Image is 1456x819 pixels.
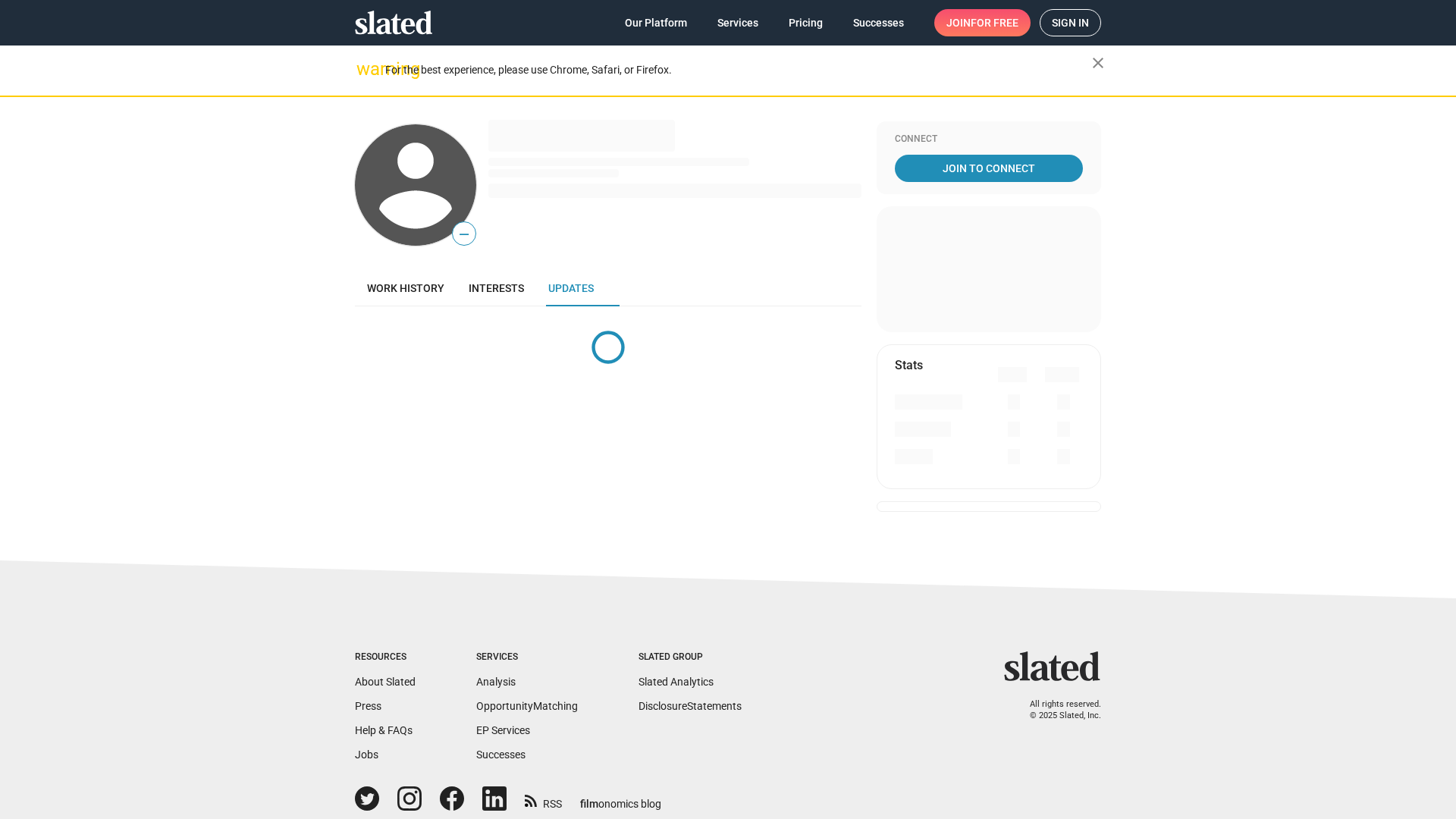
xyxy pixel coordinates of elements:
span: Join To Connect [898,155,1080,182]
a: Sign in [1040,9,1101,36]
p: All rights reserved. © 2025 Slated, Inc. [1014,699,1101,721]
a: Services [705,9,770,36]
a: Join To Connect [895,155,1083,182]
a: Help & FAQs [355,724,413,736]
a: OpportunityMatching [476,700,578,712]
div: Resources [355,651,416,664]
a: Updates [536,270,606,306]
a: About Slated [355,676,416,688]
a: Interests [457,270,536,306]
span: for free [971,9,1018,36]
span: — [453,224,475,244]
a: Slated Analytics [639,676,714,688]
a: filmonomics blog [580,785,661,811]
span: Pricing [789,9,823,36]
a: Press [355,700,381,712]
span: Successes [853,9,904,36]
a: DisclosureStatements [639,700,742,712]
span: Interests [469,282,524,294]
span: Our Platform [625,9,687,36]
span: Updates [548,282,594,294]
span: film [580,798,598,810]
mat-card-title: Stats [895,357,923,373]
a: Work history [355,270,457,306]
span: Work history [367,282,444,294]
a: RSS [525,788,562,811]
a: Pricing [777,9,835,36]
a: Successes [476,748,526,761]
mat-icon: close [1089,54,1107,72]
div: For the best experience, please use Chrome, Safari, or Firefox. [385,60,1092,80]
a: Analysis [476,676,516,688]
a: EP Services [476,724,530,736]
a: Jobs [355,748,378,761]
div: Services [476,651,578,664]
a: Successes [841,9,916,36]
span: Services [717,9,758,36]
mat-icon: warning [356,60,375,78]
span: Sign in [1052,10,1089,36]
a: Joinfor free [934,9,1031,36]
span: Join [946,9,1018,36]
div: Connect [895,133,1083,146]
div: Slated Group [639,651,742,664]
a: Our Platform [613,9,699,36]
